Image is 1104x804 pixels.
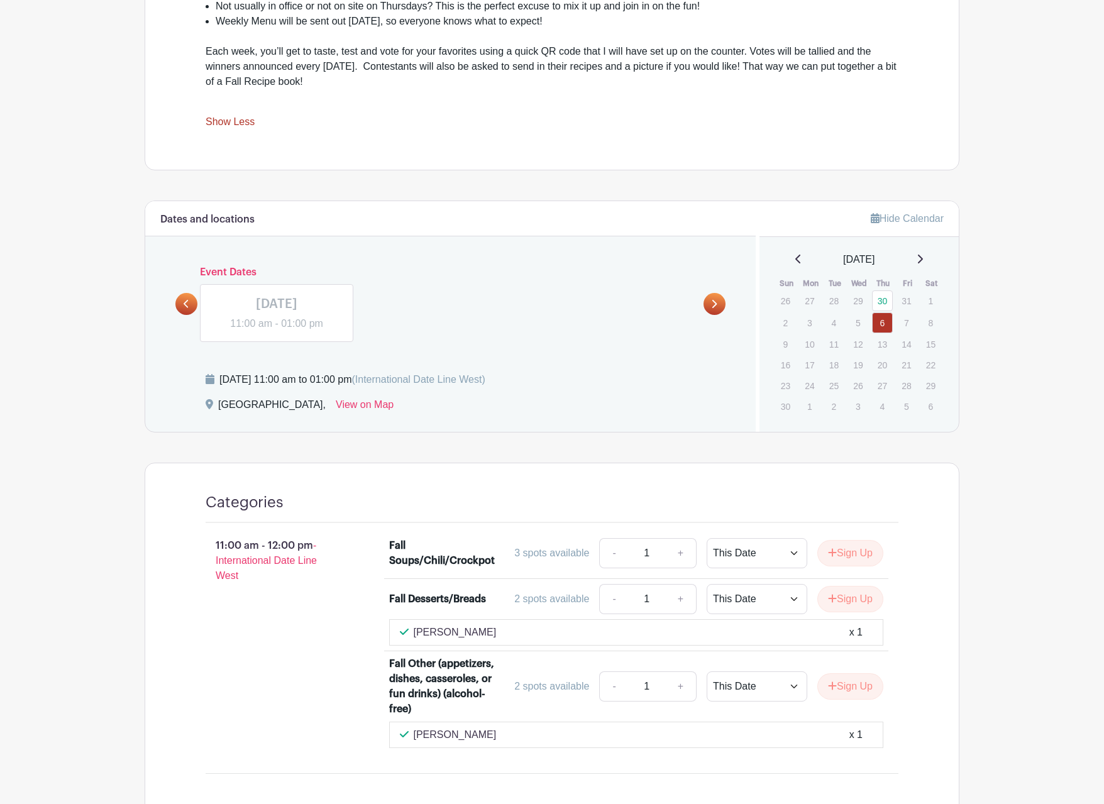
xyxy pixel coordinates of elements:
[799,355,820,375] p: 17
[775,277,799,290] th: Sun
[514,679,589,694] div: 2 spots available
[896,334,917,354] p: 14
[389,592,486,607] div: Fall Desserts/Breads
[896,313,917,333] p: 7
[847,355,868,375] p: 19
[665,538,697,568] a: +
[218,397,326,417] div: [GEOGRAPHIC_DATA],
[514,592,589,607] div: 2 spots available
[896,376,917,395] p: 28
[872,376,893,395] p: 27
[799,291,820,311] p: 27
[896,291,917,311] p: 31
[824,355,844,375] p: 18
[872,397,893,416] p: 4
[920,355,941,375] p: 22
[414,727,497,742] p: [PERSON_NAME]
[824,291,844,311] p: 28
[817,673,883,700] button: Sign Up
[216,540,317,581] span: - International Date Line West
[206,493,284,512] h4: Categories
[160,214,255,226] h6: Dates and locations
[206,44,898,89] div: Each week, you’ll get to taste, test and vote for your favorites using a quick QR code that I wil...
[665,584,697,614] a: +
[817,540,883,566] button: Sign Up
[775,376,796,395] p: 23
[920,397,941,416] p: 6
[599,671,628,702] a: -
[849,727,863,742] div: x 1
[871,213,944,224] a: Hide Calendar
[799,397,820,416] p: 1
[872,334,893,354] p: 13
[775,334,796,354] p: 9
[599,584,628,614] a: -
[775,291,796,311] p: 26
[895,277,920,290] th: Fri
[871,277,896,290] th: Thu
[775,313,796,333] p: 2
[336,397,394,417] a: View on Map
[351,374,485,385] span: (International Date Line West)
[219,372,485,387] div: [DATE] 11:00 am to 01:00 pm
[216,14,898,29] li: Weekly Menu will be sent out [DATE], so everyone knows what to expect!
[847,277,871,290] th: Wed
[843,252,875,267] span: [DATE]
[799,376,820,395] p: 24
[799,334,820,354] p: 10
[799,313,820,333] p: 3
[823,277,847,290] th: Tue
[665,671,697,702] a: +
[414,625,497,640] p: [PERSON_NAME]
[824,313,844,333] p: 4
[849,625,863,640] div: x 1
[824,397,844,416] p: 2
[920,376,941,395] p: 29
[872,312,893,333] a: 6
[817,586,883,612] button: Sign Up
[896,355,917,375] p: 21
[847,397,868,416] p: 3
[847,291,868,311] p: 29
[206,116,255,132] a: Show Less
[920,313,941,333] p: 8
[920,334,941,354] p: 15
[775,355,796,375] p: 16
[847,334,868,354] p: 12
[389,538,498,568] div: Fall Soups/Chili/Crockpot
[847,313,868,333] p: 5
[185,533,369,588] p: 11:00 am - 12:00 pm
[896,397,917,416] p: 5
[872,355,893,375] p: 20
[514,546,589,561] div: 3 spots available
[920,277,944,290] th: Sat
[599,538,628,568] a: -
[872,290,893,311] a: 30
[824,334,844,354] p: 11
[197,267,704,278] h6: Event Dates
[847,376,868,395] p: 26
[775,397,796,416] p: 30
[824,376,844,395] p: 25
[920,291,941,311] p: 1
[798,277,823,290] th: Mon
[389,656,498,717] div: Fall Other (appetizers, dishes, casseroles, or fun drinks) (alcohol-free)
